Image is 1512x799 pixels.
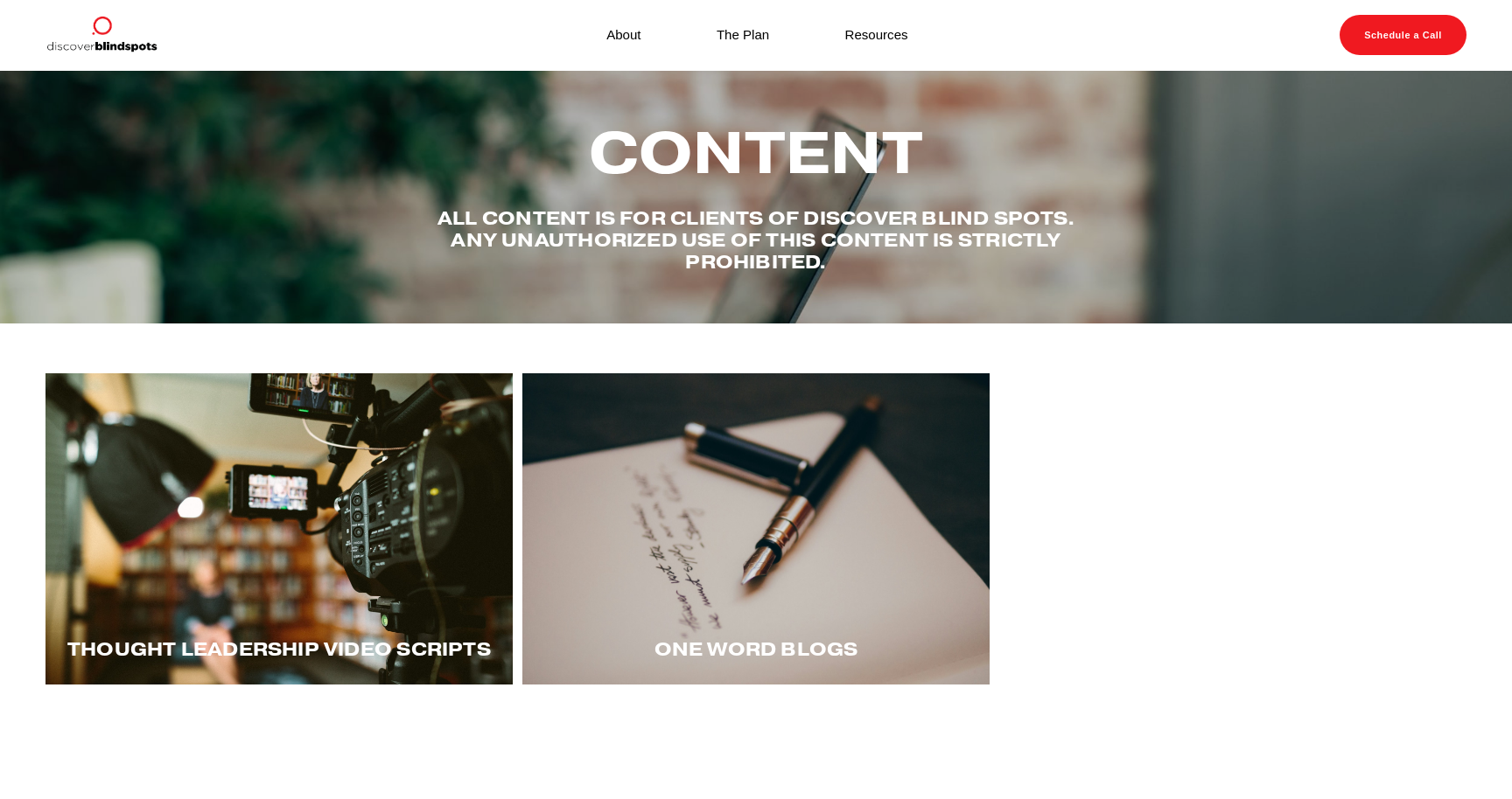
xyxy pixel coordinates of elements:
span: Thought LEadership Video Scripts [67,637,491,661]
h2: Content [403,122,1109,184]
span: One word blogs [654,637,858,661]
img: Discover Blind Spots [45,15,157,55]
a: Schedule a Call [1340,15,1466,55]
a: The Plan [717,24,769,47]
a: About [606,24,640,47]
span: Voice Overs [1158,637,1306,661]
h4: All content is for Clients of Discover Blind spots. Any unauthorized use of this content is stric... [403,207,1109,273]
a: Resources [845,24,908,47]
